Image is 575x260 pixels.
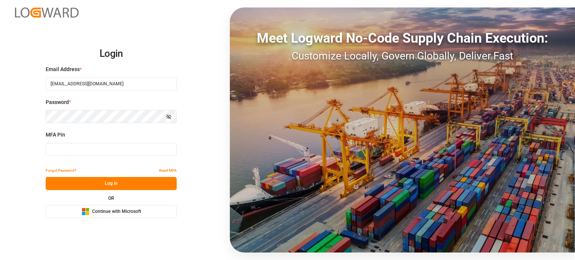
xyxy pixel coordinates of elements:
span: MFA Pin [46,131,65,139]
button: Log In [46,177,177,190]
h2: Login [46,42,177,66]
span: Email Address [46,65,80,73]
small: OR [108,196,114,201]
span: Continue with Microsoft [92,208,141,215]
input: Enter your email [46,77,177,91]
button: Reset MFA [159,164,177,177]
button: Continue with Microsoft [46,205,177,218]
span: Password [46,98,69,106]
button: Forgot Password? [46,164,76,177]
div: Meet Logward No-Code Supply Chain Execution: [230,28,575,48]
div: Customize Locally, Govern Globally, Deliver Fast [230,48,575,64]
img: Logward_new_orange.png [15,7,79,18]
